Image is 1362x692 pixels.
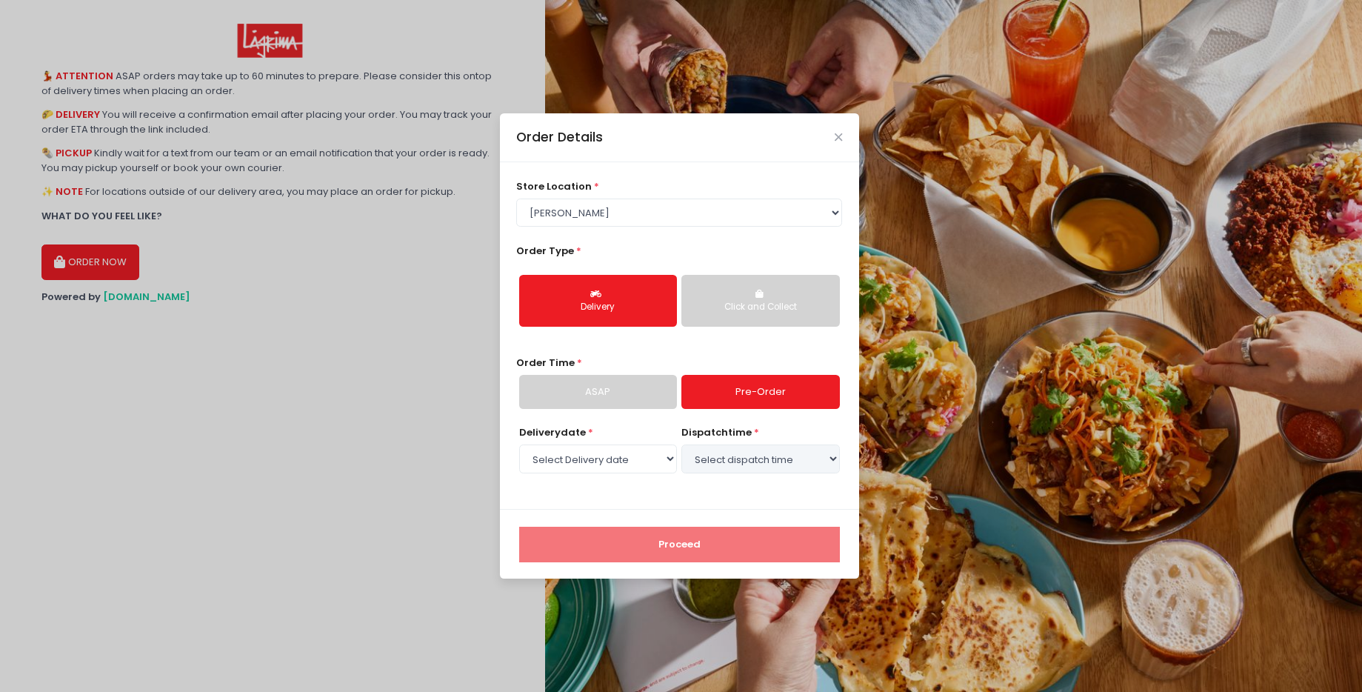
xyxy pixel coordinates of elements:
a: ASAP [519,375,677,409]
span: store location [516,179,592,193]
div: Delivery [530,301,667,314]
span: dispatch time [681,425,752,439]
button: Delivery [519,275,677,327]
button: Proceed [519,527,840,562]
button: Click and Collect [681,275,839,327]
a: Pre-Order [681,375,839,409]
div: Order Details [516,127,603,147]
button: Close [835,133,842,141]
span: Delivery date [519,425,586,439]
div: Click and Collect [692,301,829,314]
span: Order Time [516,356,575,370]
span: Order Type [516,244,574,258]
